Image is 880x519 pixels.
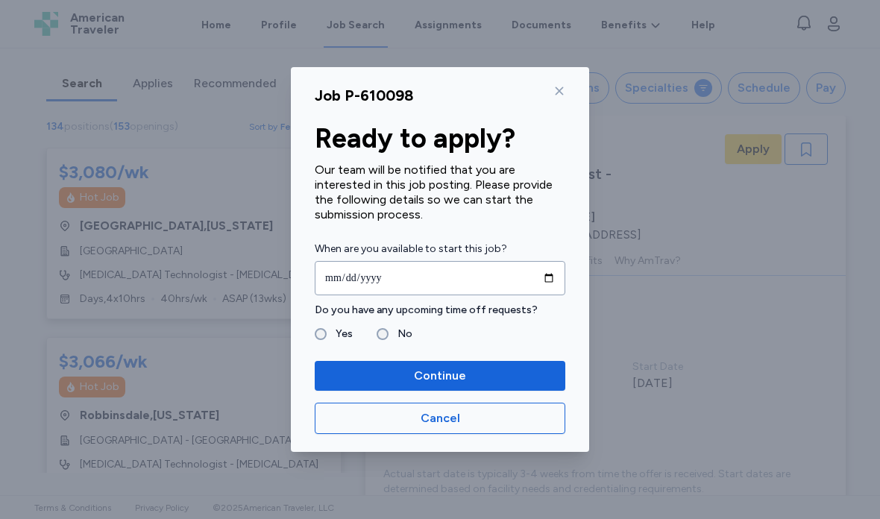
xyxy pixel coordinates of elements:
span: Cancel [421,409,460,427]
label: Yes [327,325,353,343]
div: Job P-610098 [315,85,414,106]
label: No [389,325,412,343]
label: When are you available to start this job? [315,240,565,258]
button: Continue [315,361,565,391]
div: Our team will be notified that you are interested in this job posting. Please provide the followi... [315,163,565,222]
span: Continue [414,367,466,385]
label: Do you have any upcoming time off requests? [315,301,565,319]
div: Ready to apply? [315,124,565,154]
button: Cancel [315,403,565,434]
